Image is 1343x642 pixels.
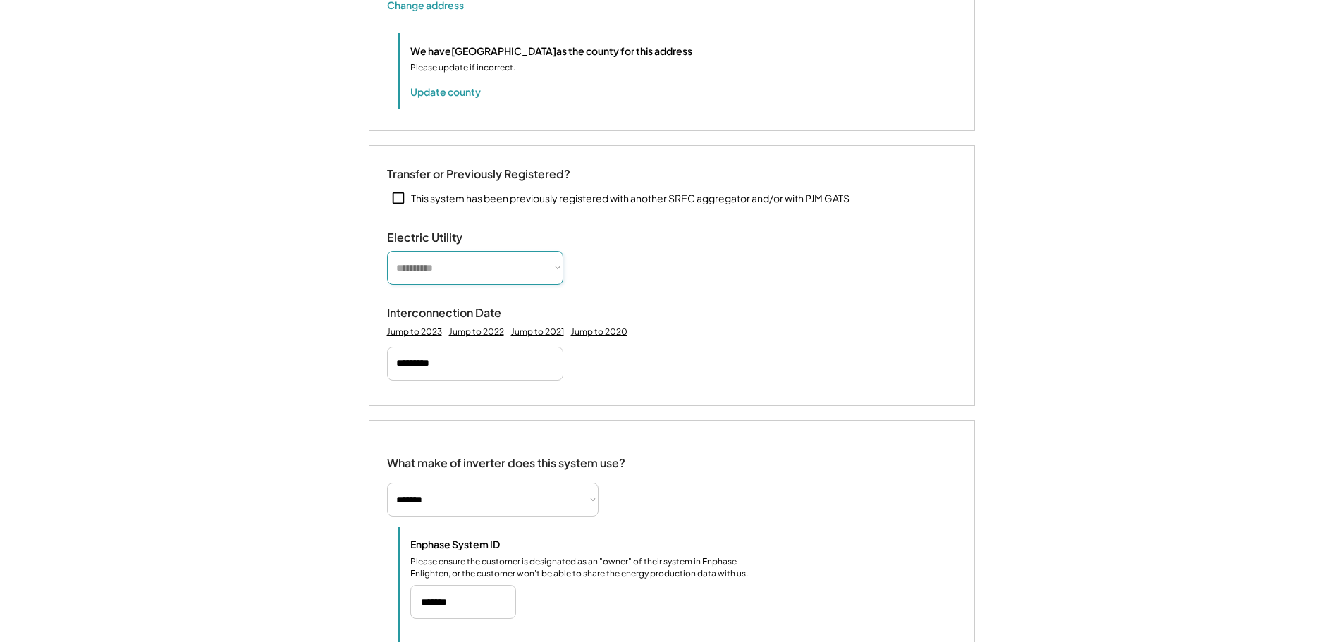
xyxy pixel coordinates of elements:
[387,326,442,338] div: Jump to 2023
[410,538,551,550] div: Enphase System ID
[410,61,515,74] div: Please update if incorrect.
[387,230,528,245] div: Electric Utility
[387,306,528,321] div: Interconnection Date
[387,442,625,474] div: What make of inverter does this system use?
[410,556,763,580] div: Please ensure the customer is designated as an "owner" of their system in Enphase Enlighten, or t...
[410,85,481,99] button: Update county
[411,192,850,206] div: This system has been previously registered with another SREC aggregator and/or with PJM GATS
[410,44,692,58] div: We have as the county for this address
[451,44,556,57] u: [GEOGRAPHIC_DATA]
[449,326,504,338] div: Jump to 2022
[387,167,570,182] div: Transfer or Previously Registered?
[571,326,627,338] div: Jump to 2020
[511,326,564,338] div: Jump to 2021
